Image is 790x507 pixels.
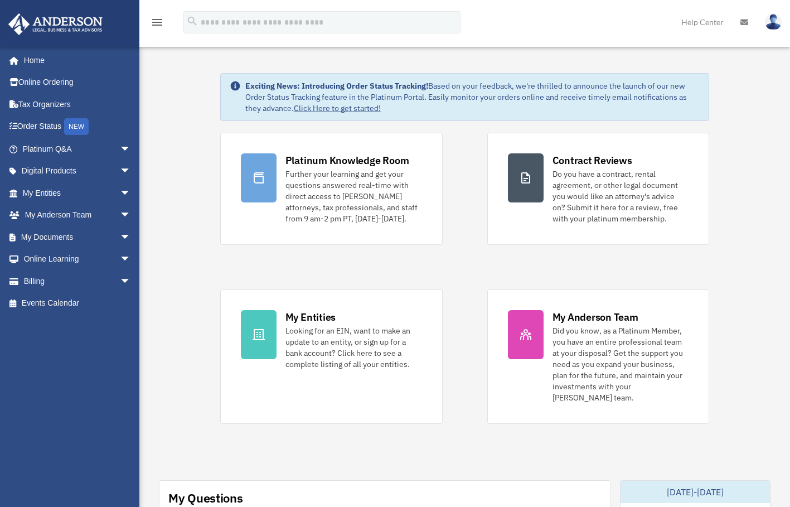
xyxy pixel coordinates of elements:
span: arrow_drop_down [120,270,142,293]
img: User Pic [765,14,782,30]
div: Platinum Knowledge Room [285,153,409,167]
a: menu [151,20,164,29]
div: My Questions [168,490,243,506]
a: My Entitiesarrow_drop_down [8,182,148,204]
a: Contract Reviews Do you have a contract, rental agreement, or other legal document you would like... [487,133,710,245]
span: arrow_drop_down [120,138,142,161]
a: Online Learningarrow_drop_down [8,248,148,271]
div: Looking for an EIN, want to make an update to an entity, or sign up for a bank account? Click her... [285,325,422,370]
a: Order StatusNEW [8,115,148,138]
a: Platinum Knowledge Room Further your learning and get your questions answered real-time with dire... [220,133,443,245]
span: arrow_drop_down [120,248,142,271]
div: My Anderson Team [552,310,638,324]
a: Home [8,49,142,71]
a: Click Here to get started! [294,103,381,113]
a: Platinum Q&Aarrow_drop_down [8,138,148,160]
a: My Anderson Teamarrow_drop_down [8,204,148,226]
div: Did you know, as a Platinum Member, you have an entire professional team at your disposal? Get th... [552,325,689,403]
div: Do you have a contract, rental agreement, or other legal document you would like an attorney's ad... [552,168,689,224]
span: arrow_drop_down [120,204,142,227]
a: Online Ordering [8,71,148,94]
a: My Documentsarrow_drop_down [8,226,148,248]
span: arrow_drop_down [120,226,142,249]
i: search [186,15,198,27]
a: Events Calendar [8,292,148,315]
a: Billingarrow_drop_down [8,270,148,292]
a: My Anderson Team Did you know, as a Platinum Member, you have an entire professional team at your... [487,289,710,424]
a: Tax Organizers [8,93,148,115]
div: Contract Reviews [552,153,632,167]
a: Digital Productsarrow_drop_down [8,160,148,182]
div: Based on your feedback, we're thrilled to announce the launch of our new Order Status Tracking fe... [245,80,700,114]
div: Further your learning and get your questions answered real-time with direct access to [PERSON_NAM... [285,168,422,224]
div: My Entities [285,310,336,324]
span: arrow_drop_down [120,182,142,205]
img: Anderson Advisors Platinum Portal [5,13,106,35]
div: [DATE]-[DATE] [621,481,770,503]
div: NEW [64,118,89,135]
span: arrow_drop_down [120,160,142,183]
strong: Exciting News: Introducing Order Status Tracking! [245,81,428,91]
i: menu [151,16,164,29]
a: My Entities Looking for an EIN, want to make an update to an entity, or sign up for a bank accoun... [220,289,443,424]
